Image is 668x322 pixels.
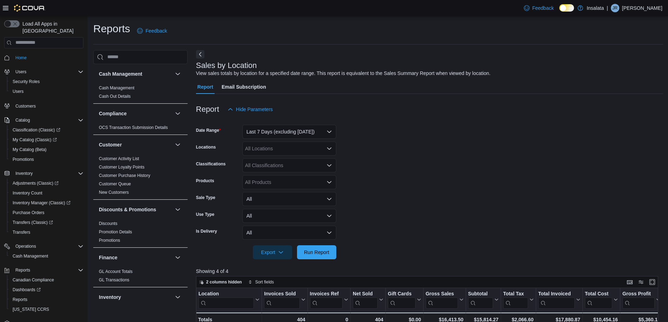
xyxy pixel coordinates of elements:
button: Discounts & Promotions [99,206,172,213]
button: Users [1,67,86,77]
a: Canadian Compliance [10,276,57,284]
span: Reports [13,297,27,302]
div: Invoices Sold [264,291,299,309]
p: [PERSON_NAME] [622,4,662,12]
h3: Discounts & Promotions [99,206,156,213]
a: [US_STATE] CCRS [10,305,52,314]
label: Is Delivery [196,228,217,234]
button: Home [1,53,86,63]
span: Users [10,87,83,96]
a: GL Transactions [99,278,129,282]
div: James Roode [611,4,619,12]
a: My Catalog (Classic) [10,136,60,144]
div: Total Cost [585,291,612,297]
span: Cash Management [99,85,134,91]
h3: Customer [99,141,122,148]
a: Inventory Count [10,189,45,197]
button: Total Cost [585,291,618,309]
span: Dashboards [13,287,41,293]
span: Operations [13,242,83,251]
a: Inventory Manager (Classic) [10,199,73,207]
span: Inventory [13,169,83,178]
span: Feedback [146,27,167,34]
span: Washington CCRS [10,305,83,314]
span: Operations [15,244,36,249]
button: Cash Management [7,251,86,261]
span: Load All Apps in [GEOGRAPHIC_DATA] [20,20,83,34]
button: Inventory [174,293,182,301]
div: Gross Sales [425,291,458,297]
button: Reports [7,295,86,304]
div: View sales totals by location for a specified date range. This report is equivalent to the Sales ... [196,70,491,77]
p: | [607,4,608,12]
button: All [242,209,336,223]
span: Canadian Compliance [10,276,83,284]
a: Feedback [134,24,170,38]
a: Home [13,54,29,62]
h3: Inventory [99,294,121,301]
span: Customer Activity List [99,156,139,162]
button: Inventory [99,294,172,301]
button: Cash Management [174,70,182,78]
div: Location [198,291,254,309]
button: All [242,192,336,206]
span: Users [13,68,83,76]
button: Users [13,68,29,76]
span: Cash Out Details [99,94,131,99]
button: Inventory Count [7,188,86,198]
button: Finance [99,254,172,261]
span: Classification (Classic) [13,127,60,133]
a: Customers [13,102,39,110]
button: Compliance [174,109,182,118]
button: Transfers [7,227,86,237]
a: Transfers (Classic) [7,218,86,227]
span: Run Report [304,249,329,256]
span: Purchase Orders [10,208,83,217]
a: GL Account Totals [99,269,133,274]
button: Net Sold [353,291,383,309]
button: Gift Cards [388,291,421,309]
span: Inventory Manager (Classic) [13,200,70,206]
button: Catalog [13,116,33,124]
a: Discounts [99,221,117,226]
a: Classification (Classic) [10,126,63,134]
button: Catalog [1,115,86,125]
a: Feedback [521,1,556,15]
button: Reports [13,266,33,274]
span: Transfers [13,229,30,235]
span: Customers [15,103,36,109]
img: Cova [14,5,45,12]
p: Showing 4 of 4 [196,268,663,275]
span: Home [13,53,83,62]
span: Hide Parameters [236,106,273,113]
p: Insalata [587,4,604,12]
a: Security Roles [10,77,42,86]
span: Inventory Manager (Classic) [10,199,83,207]
span: Transfers (Classic) [10,218,83,227]
button: Location [198,291,259,309]
a: Dashboards [7,285,86,295]
button: Inventory [1,169,86,178]
span: Promotion Details [99,229,132,235]
div: Customer [93,155,188,199]
h3: Sales by Location [196,61,257,70]
button: Invoices Sold [264,291,305,309]
span: Promotions [10,155,83,164]
a: Promotions [99,238,120,243]
label: Date Range [196,128,221,133]
button: My Catalog (Beta) [7,145,86,155]
span: Adjustments (Classic) [10,179,83,187]
button: Reports [1,265,86,275]
button: Security Roles [7,77,86,87]
button: Gross Profit [622,291,660,309]
a: Customer Loyalty Points [99,165,144,170]
span: Security Roles [13,79,40,84]
a: Dashboards [10,286,43,294]
span: Home [15,55,27,61]
span: Inventory Count [13,190,42,196]
a: Cash Management [10,252,51,260]
div: Gift Cards [388,291,416,297]
label: Sale Type [196,195,215,200]
input: Dark Mode [559,4,574,12]
button: Subtotal [468,291,498,309]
